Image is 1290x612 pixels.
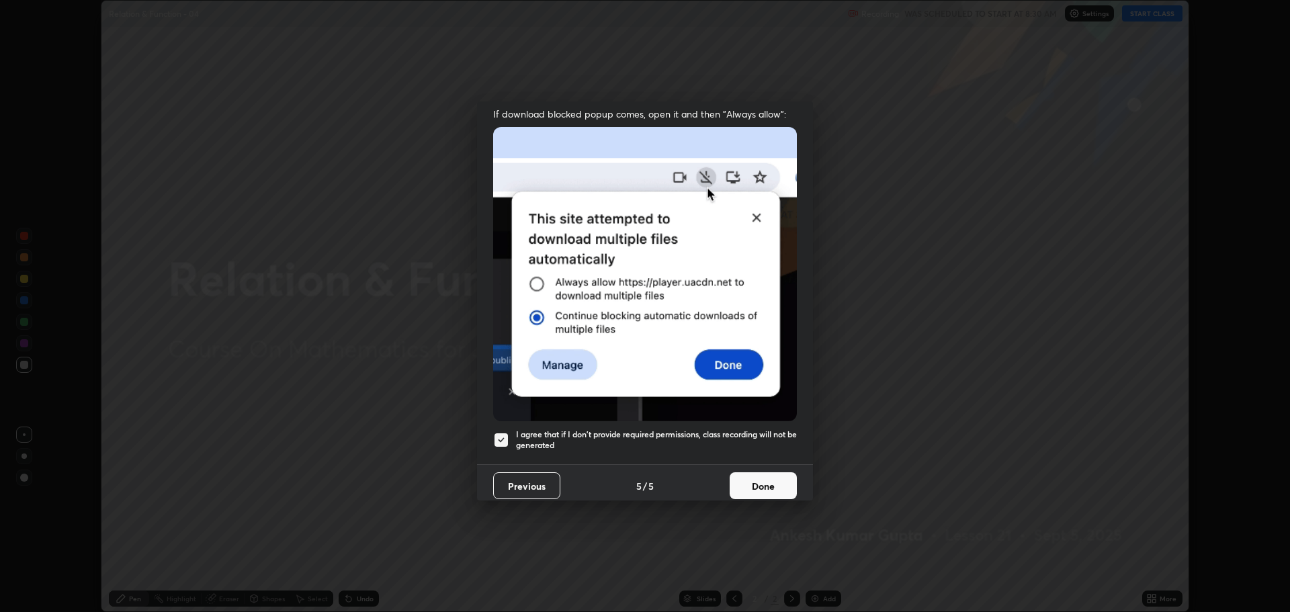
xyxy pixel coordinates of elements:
button: Done [730,472,797,499]
button: Previous [493,472,560,499]
h4: 5 [648,479,654,493]
h4: / [643,479,647,493]
img: downloads-permission-blocked.gif [493,127,797,421]
h4: 5 [636,479,642,493]
h5: I agree that if I don't provide required permissions, class recording will not be generated [516,429,797,450]
span: If download blocked popup comes, open it and then "Always allow": [493,107,797,120]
